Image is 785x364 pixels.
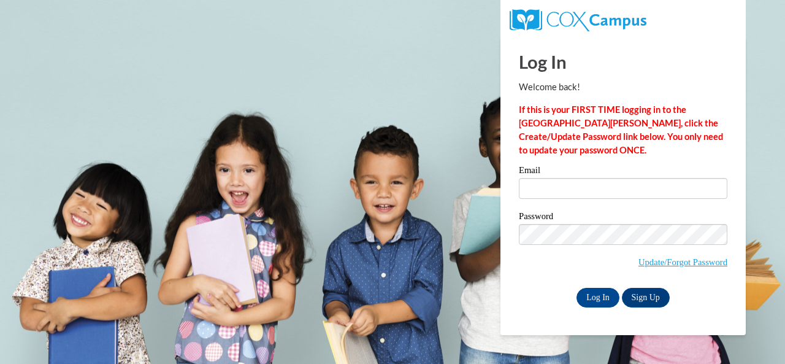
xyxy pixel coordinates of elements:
strong: If this is your FIRST TIME logging in to the [GEOGRAPHIC_DATA][PERSON_NAME], click the Create/Upd... [519,104,723,155]
a: Update/Forgot Password [638,257,727,267]
a: COX Campus [510,14,646,25]
input: Log In [576,288,619,308]
label: Password [519,212,727,224]
h1: Log In [519,49,727,74]
label: Email [519,166,727,178]
a: Sign Up [622,288,670,308]
img: COX Campus [510,9,646,31]
p: Welcome back! [519,80,727,94]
